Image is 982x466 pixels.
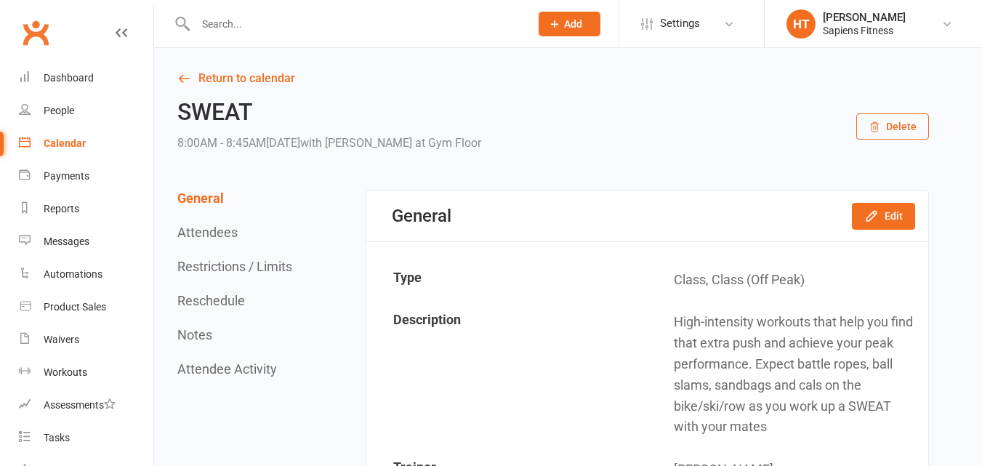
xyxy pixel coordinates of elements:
div: HT [786,9,816,39]
a: Workouts [19,356,153,389]
div: Workouts [44,366,87,378]
a: Product Sales [19,291,153,324]
div: Messages [44,236,89,247]
span: at Gym Floor [415,136,481,150]
div: [PERSON_NAME] [823,11,906,24]
div: Sapiens Fitness [823,24,906,37]
a: Waivers [19,324,153,356]
td: High-intensity workouts that help you find that extra push and achieve your peak performance. Exp... [648,302,927,448]
a: Return to calendar [177,68,929,89]
div: Assessments [44,399,116,411]
td: Type [367,260,646,301]
div: General [392,206,451,226]
span: Add [564,18,582,30]
button: Reschedule [177,293,245,308]
h2: SWEAT [177,100,481,125]
div: Product Sales [44,301,106,313]
a: Dashboard [19,62,153,95]
input: Search... [191,14,520,34]
a: People [19,95,153,127]
a: Messages [19,225,153,258]
div: Tasks [44,432,70,443]
div: Calendar [44,137,86,149]
button: Delete [856,113,929,140]
a: Automations [19,258,153,291]
div: Reports [44,203,79,214]
div: Automations [44,268,102,280]
div: 8:00AM - 8:45AM[DATE] [177,133,481,153]
a: Clubworx [17,15,54,51]
div: Payments [44,170,89,182]
div: People [44,105,74,116]
button: General [177,190,224,206]
div: Waivers [44,334,79,345]
td: Description [367,302,646,448]
button: Add [539,12,600,36]
td: Class, Class (Off Peak) [648,260,927,301]
div: Dashboard [44,72,94,84]
a: Payments [19,160,153,193]
button: Edit [852,203,915,229]
button: Attendee Activity [177,361,277,377]
button: Restrictions / Limits [177,259,292,274]
span: Settings [660,7,700,40]
span: with [PERSON_NAME] [300,136,412,150]
a: Reports [19,193,153,225]
a: Calendar [19,127,153,160]
a: Assessments [19,389,153,422]
button: Attendees [177,225,238,240]
button: Notes [177,327,212,342]
a: Tasks [19,422,153,454]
